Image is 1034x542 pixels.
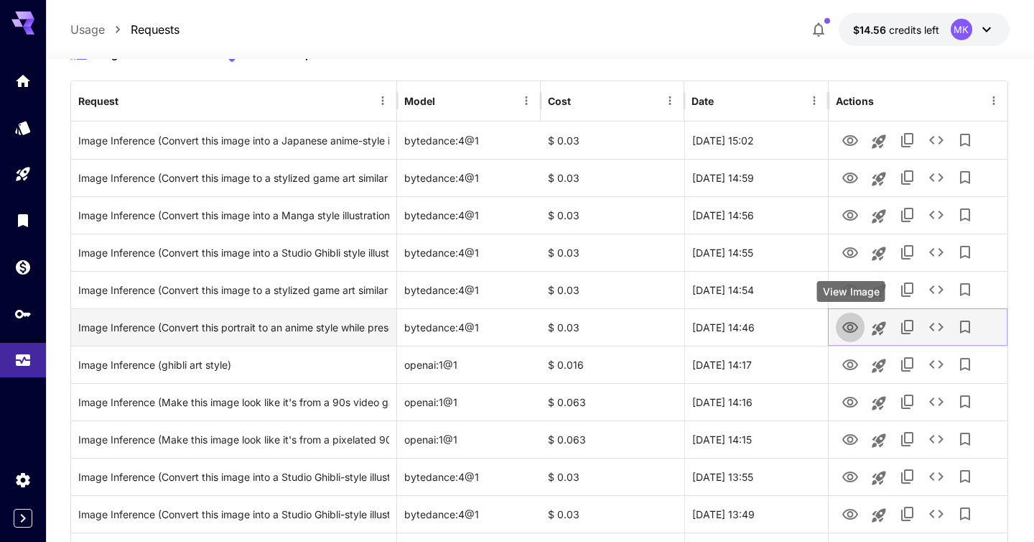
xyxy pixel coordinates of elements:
[865,426,893,455] button: Launch in playground
[893,201,922,229] button: Copy TaskUUID
[951,126,979,155] button: Add to library
[78,197,389,234] div: Click to copy prompt
[836,200,865,229] button: View Image
[865,352,893,380] button: Launch in playground
[404,95,435,107] div: Model
[541,421,684,458] div: $ 0.063
[865,314,893,343] button: Launch in playground
[548,95,571,107] div: Cost
[839,13,1010,46] button: $14.563MK
[922,201,951,229] button: See details
[14,509,32,528] button: Expand sidebar
[951,500,979,528] button: Add to library
[397,495,541,533] div: bytedance:4@1
[14,305,32,323] div: API Keys
[865,389,893,418] button: Launch in playground
[893,275,922,304] button: Copy TaskUUID
[804,91,824,111] button: Menu
[922,313,951,341] button: See details
[684,121,828,159] div: 22 Aug, 2025 15:02
[922,238,951,267] button: See details
[893,126,922,155] button: Copy TaskUUID
[684,383,828,421] div: 22 Aug, 2025 14:16
[684,308,828,346] div: 22 Aug, 2025 14:46
[14,346,32,364] div: Usage
[893,163,922,192] button: Copy TaskUUID
[684,159,828,196] div: 22 Aug, 2025 14:59
[541,196,684,234] div: $ 0.03
[951,462,979,491] button: Add to library
[836,499,865,528] button: View Image
[836,461,865,491] button: View Image
[893,313,922,341] button: Copy TaskUUID
[437,91,457,111] button: Sort
[893,425,922,454] button: Copy TaskUUID
[684,234,828,271] div: 22 Aug, 2025 14:55
[541,495,684,533] div: $ 0.03
[893,500,922,528] button: Copy TaskUUID
[817,281,885,302] div: View Image
[836,125,865,155] button: View Image
[14,119,32,137] div: Models
[78,309,389,346] div: Click to copy prompt
[516,91,536,111] button: Menu
[836,349,865,379] button: View Image
[397,196,541,234] div: bytedance:4@1
[78,234,389,271] div: Click to copy prompt
[893,350,922,379] button: Copy TaskUUID
[836,162,865,192] button: View Image
[397,346,541,383] div: openai:1@1
[922,500,951,528] button: See details
[397,383,541,421] div: openai:1@1
[922,275,951,304] button: See details
[951,19,972,40] div: MK
[131,21,180,38] a: Requests
[865,501,893,530] button: Launch in playground
[893,238,922,267] button: Copy TaskUUID
[836,275,865,304] button: View Image
[78,160,389,196] div: Click to copy prompt
[78,496,389,533] div: Click to copy prompt
[541,308,684,346] div: $ 0.03
[541,346,684,383] div: $ 0.016
[78,384,389,421] div: Click to copy prompt
[397,271,541,308] div: bytedance:4@1
[78,459,389,495] div: Click to copy prompt
[836,387,865,416] button: View Image
[853,22,939,37] div: $14.563
[78,95,118,107] div: Request
[70,21,180,38] nav: breadcrumb
[684,196,828,234] div: 22 Aug, 2025 14:56
[865,202,893,231] button: Launch in playground
[922,350,951,379] button: See details
[865,464,893,492] button: Launch in playground
[397,159,541,196] div: bytedance:4@1
[922,425,951,454] button: See details
[836,424,865,454] button: View Image
[660,91,680,111] button: Menu
[397,308,541,346] div: bytedance:4@1
[836,312,865,341] button: View Image
[865,277,893,306] button: Launch in playground
[684,346,828,383] div: 22 Aug, 2025 14:17
[893,387,922,416] button: Copy TaskUUID
[397,458,541,495] div: bytedance:4@1
[14,72,32,90] div: Home
[865,127,893,156] button: Launch in playground
[951,387,979,416] button: Add to library
[541,271,684,308] div: $ 0.03
[70,21,105,38] a: Usage
[715,91,735,111] button: Sort
[14,165,32,183] div: Playground
[684,271,828,308] div: 22 Aug, 2025 14:54
[541,121,684,159] div: $ 0.03
[865,239,893,268] button: Launch in playground
[865,165,893,193] button: Launch in playground
[951,275,979,304] button: Add to library
[541,234,684,271] div: $ 0.03
[951,163,979,192] button: Add to library
[951,425,979,454] button: Add to library
[541,159,684,196] div: $ 0.03
[889,24,939,36] span: credits left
